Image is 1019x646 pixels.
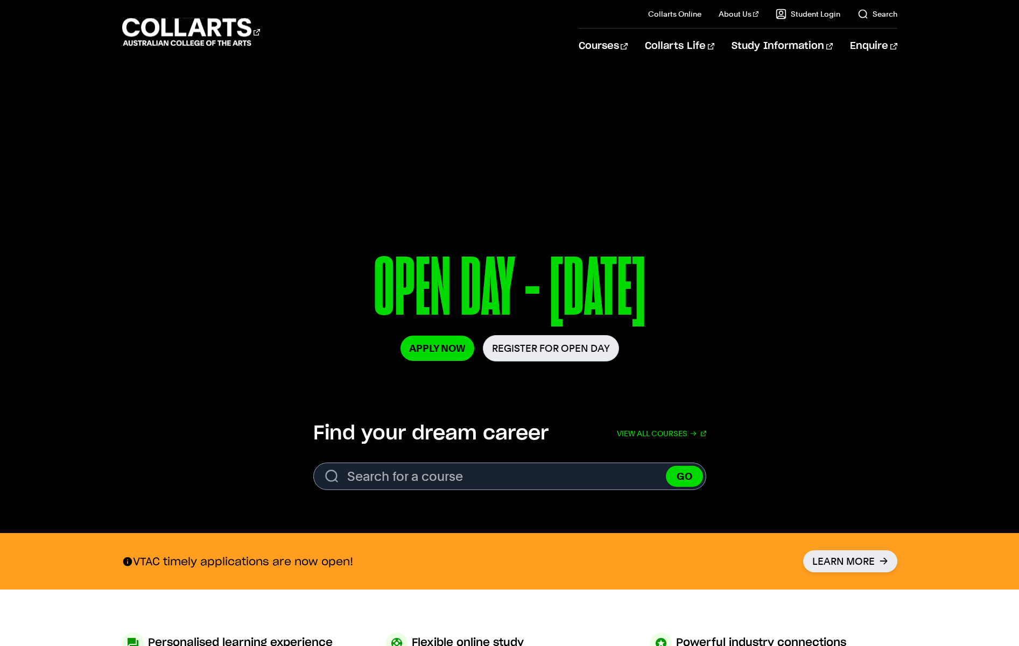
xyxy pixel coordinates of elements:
button: GO [666,466,703,487]
div: Go to homepage [122,17,260,47]
a: About Us [719,9,758,19]
a: Register for Open Day [483,335,619,361]
a: Courses [579,29,628,64]
input: Search for a course [313,463,706,490]
h2: Find your dream career [313,422,549,445]
a: Enquire [850,29,897,64]
p: OPEN DAY - [DATE] [208,246,810,335]
p: VTAC timely applications are now open! [122,555,353,569]
a: Apply Now [400,336,474,361]
a: Student Login [776,9,840,19]
a: View all courses [617,422,706,445]
a: Search [858,9,897,19]
form: Search [313,463,706,490]
a: Learn More [803,550,897,572]
a: Collarts Online [648,9,701,19]
a: Study Information [732,29,833,64]
a: Collarts Life [645,29,714,64]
